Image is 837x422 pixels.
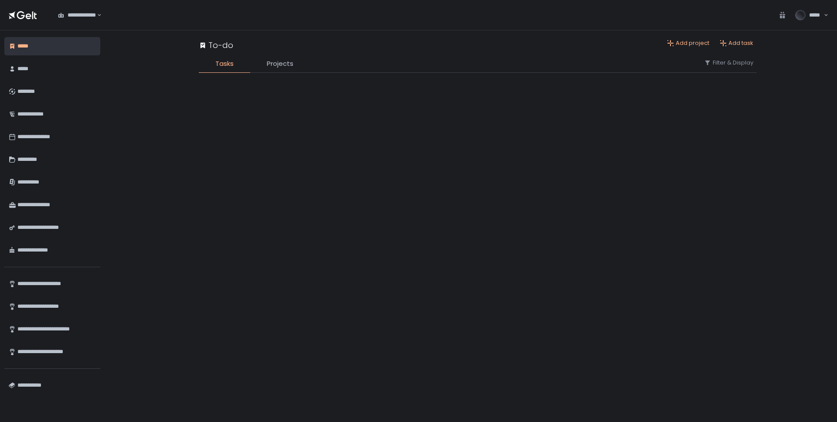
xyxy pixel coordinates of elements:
[199,39,233,51] div: To-do
[667,39,709,47] button: Add project
[267,59,293,69] span: Projects
[720,39,753,47] button: Add task
[704,59,753,67] button: Filter & Display
[215,59,234,69] span: Tasks
[52,6,102,24] div: Search for option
